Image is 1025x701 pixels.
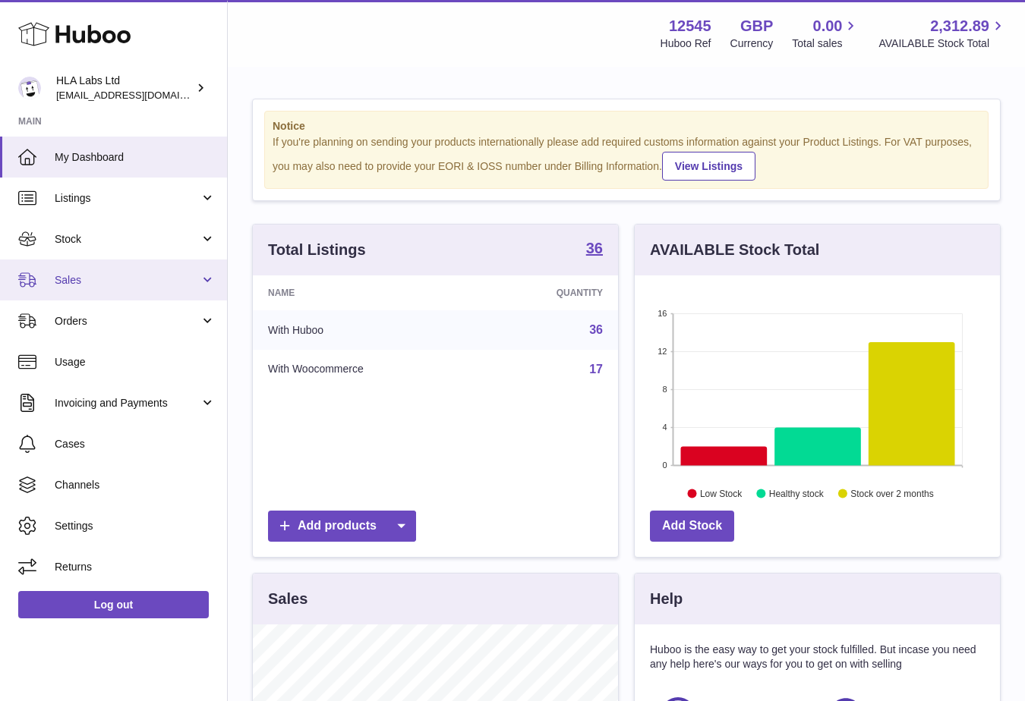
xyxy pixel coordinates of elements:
[273,119,980,134] strong: Notice
[268,589,307,609] h3: Sales
[268,511,416,542] a: Add products
[878,16,1007,51] a: 2,312.89 AVAILABLE Stock Total
[730,36,774,51] div: Currency
[268,240,366,260] h3: Total Listings
[850,488,933,498] text: Stock over 2 months
[55,232,200,247] span: Stock
[792,16,859,51] a: 0.00 Total sales
[650,589,683,609] h3: Help
[55,560,216,574] span: Returns
[586,240,603,259] a: 36
[662,461,667,470] text: 0
[55,191,200,206] span: Listings
[813,16,843,36] span: 0.00
[661,36,711,51] div: Huboo Ref
[878,36,1007,51] span: AVAILABLE Stock Total
[55,273,200,288] span: Sales
[18,591,209,618] a: Log out
[253,310,480,350] td: With Huboo
[56,74,193,102] div: HLA Labs Ltd
[740,16,773,36] strong: GBP
[662,423,667,432] text: 4
[18,77,41,99] img: clinton@newgendirect.com
[56,89,223,101] span: [EMAIL_ADDRESS][DOMAIN_NAME]
[650,240,819,260] h3: AVAILABLE Stock Total
[55,478,216,492] span: Channels
[669,16,711,36] strong: 12545
[253,275,480,310] th: Name
[586,240,603,256] strong: 36
[650,643,985,671] p: Huboo is the easy way to get your stock fulfilled. But incase you need any help here's our ways f...
[589,323,603,336] a: 36
[658,309,667,318] text: 16
[55,314,200,328] span: Orders
[650,511,734,542] a: Add Stock
[55,519,216,533] span: Settings
[55,150,216,165] span: My Dashboard
[658,347,667,356] text: 12
[930,16,989,36] span: 2,312.89
[480,275,619,310] th: Quantity
[769,488,825,498] text: Healthy stock
[792,36,859,51] span: Total sales
[55,437,216,451] span: Cases
[273,135,980,181] div: If you're planning on sending your products internationally please add required customs informati...
[589,363,603,376] a: 17
[253,350,480,389] td: With Woocommerce
[662,152,755,181] a: View Listings
[662,385,667,394] text: 8
[55,355,216,369] span: Usage
[55,396,200,410] span: Invoicing and Payments
[700,488,743,498] text: Low Stock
